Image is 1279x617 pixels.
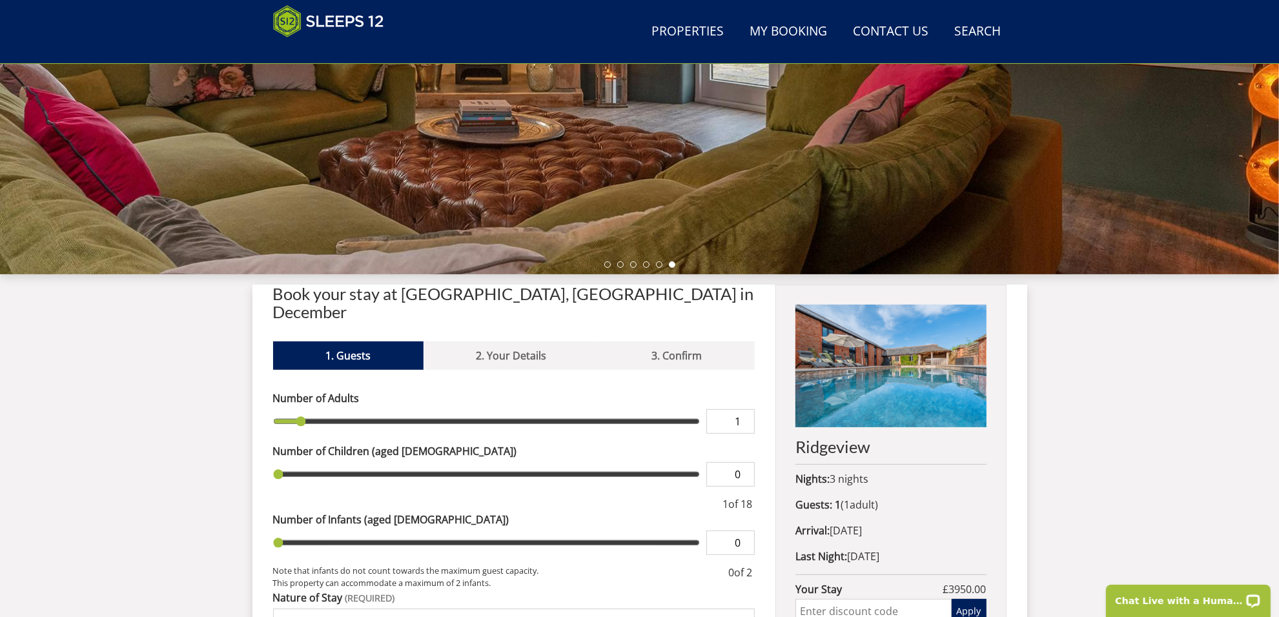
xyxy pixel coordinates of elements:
label: Number of Adults [273,390,755,406]
strong: 1 [835,498,841,512]
img: An image of 'Ridgeview' [795,305,986,427]
iframe: Customer reviews powered by Trustpilot [267,45,402,56]
strong: Last Night: [795,549,847,563]
div: of 18 [720,496,755,512]
span: 1 [844,498,850,512]
label: Number of Infants (aged [DEMOGRAPHIC_DATA]) [273,512,755,527]
span: 1 [722,497,728,511]
a: My Booking [745,17,833,46]
h2: Book your stay at [GEOGRAPHIC_DATA], [GEOGRAPHIC_DATA] in December [273,285,755,321]
iframe: LiveChat chat widget [1098,576,1279,617]
span: adult [844,498,875,512]
a: Properties [647,17,730,46]
label: Nature of Stay [273,590,755,605]
a: Search [950,17,1007,46]
label: Number of Children (aged [DEMOGRAPHIC_DATA]) [273,443,755,459]
span: 0 [728,565,734,580]
strong: Nights: [795,472,830,486]
small: Note that infants do not count towards the maximum guest capacity. This property can accommodate ... [273,565,716,589]
p: 3 nights [795,471,986,487]
a: 3. Confirm [599,341,755,370]
p: [DATE] [795,523,986,538]
span: 3950.00 [949,582,987,596]
span: £ [943,582,987,597]
p: [DATE] [795,549,986,564]
img: Sleeps 12 [273,5,384,37]
strong: Arrival: [795,523,830,538]
a: 2. Your Details [424,341,599,370]
strong: Guests: [795,498,832,512]
h2: Ridgeview [795,438,986,456]
a: Contact Us [848,17,934,46]
div: of 2 [726,565,755,589]
span: ( ) [835,498,878,512]
a: 1. Guests [273,341,424,370]
strong: Your Stay [795,582,943,597]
